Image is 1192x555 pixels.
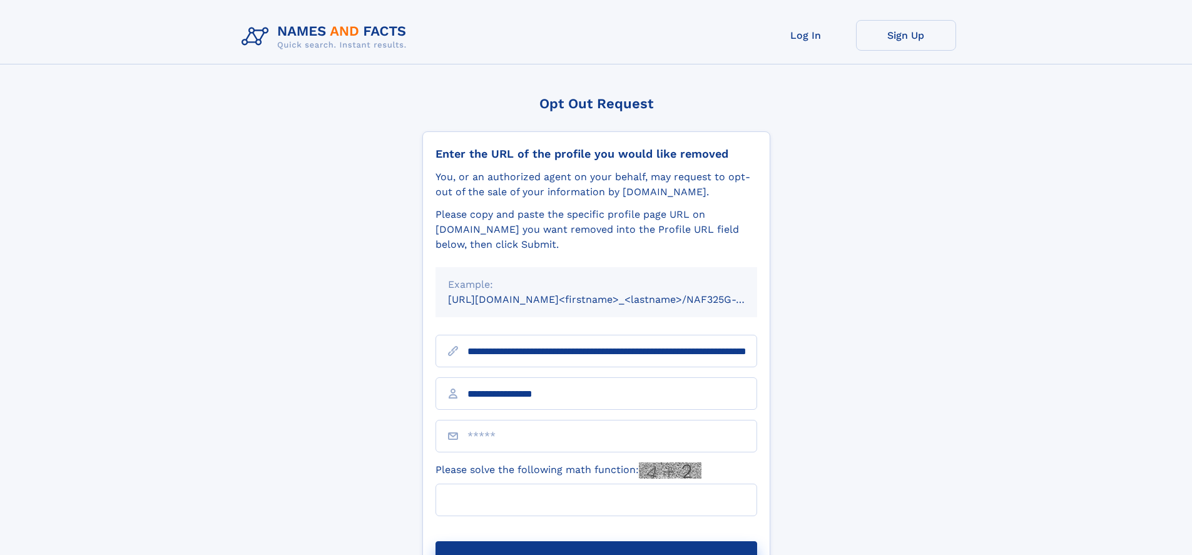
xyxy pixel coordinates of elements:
[756,20,856,51] a: Log In
[436,207,757,252] div: Please copy and paste the specific profile page URL on [DOMAIN_NAME] you want removed into the Pr...
[436,147,757,161] div: Enter the URL of the profile you would like removed
[448,277,745,292] div: Example:
[448,293,781,305] small: [URL][DOMAIN_NAME]<firstname>_<lastname>/NAF325G-xxxxxxxx
[436,170,757,200] div: You, or an authorized agent on your behalf, may request to opt-out of the sale of your informatio...
[436,462,701,479] label: Please solve the following math function:
[422,96,770,111] div: Opt Out Request
[856,20,956,51] a: Sign Up
[237,20,417,54] img: Logo Names and Facts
